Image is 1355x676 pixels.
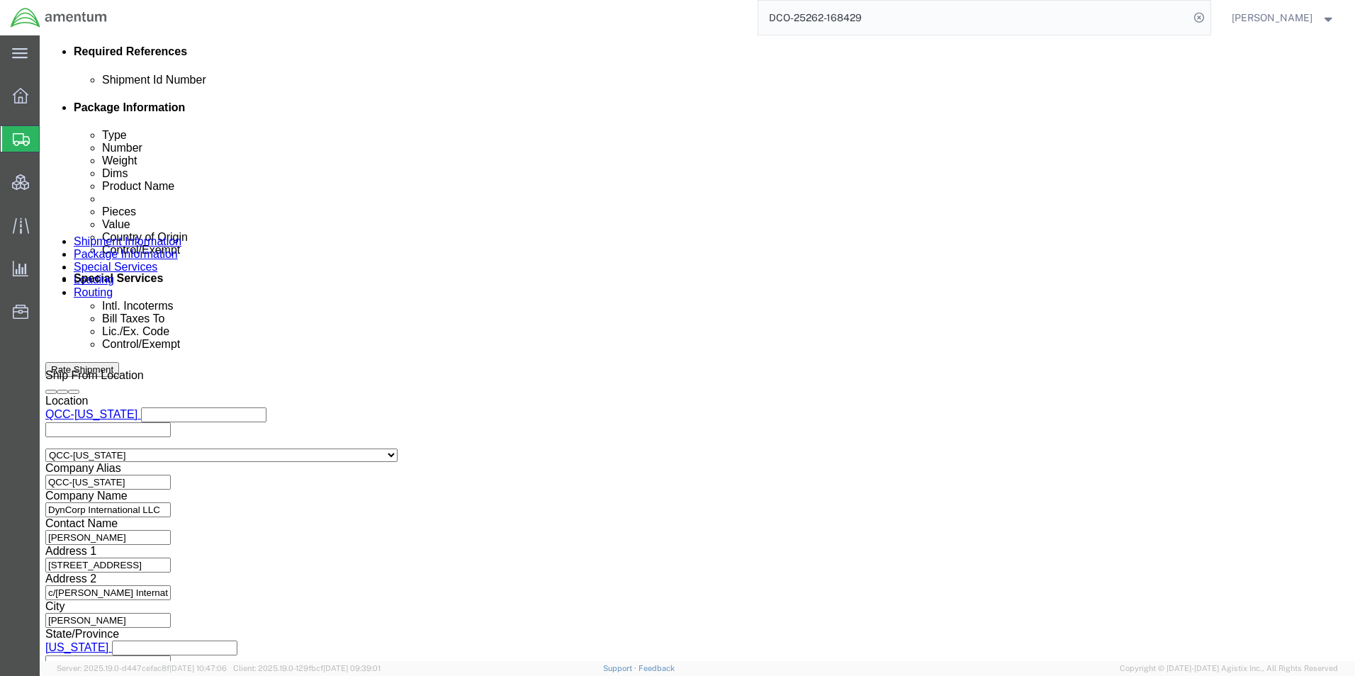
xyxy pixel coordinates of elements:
a: Support [603,664,639,672]
span: [DATE] 10:47:06 [169,664,227,672]
button: [PERSON_NAME] [1231,9,1336,26]
iframe: FS Legacy Container [40,35,1355,661]
input: Search for shipment number, reference number [758,1,1189,35]
a: Feedback [639,664,675,672]
span: Copyright © [DATE]-[DATE] Agistix Inc., All Rights Reserved [1120,663,1338,675]
span: Client: 2025.19.0-129fbcf [233,664,381,672]
img: logo [10,7,108,28]
span: Server: 2025.19.0-d447cefac8f [57,664,227,672]
span: [DATE] 09:39:01 [323,664,381,672]
span: Jason Martin [1232,10,1312,26]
